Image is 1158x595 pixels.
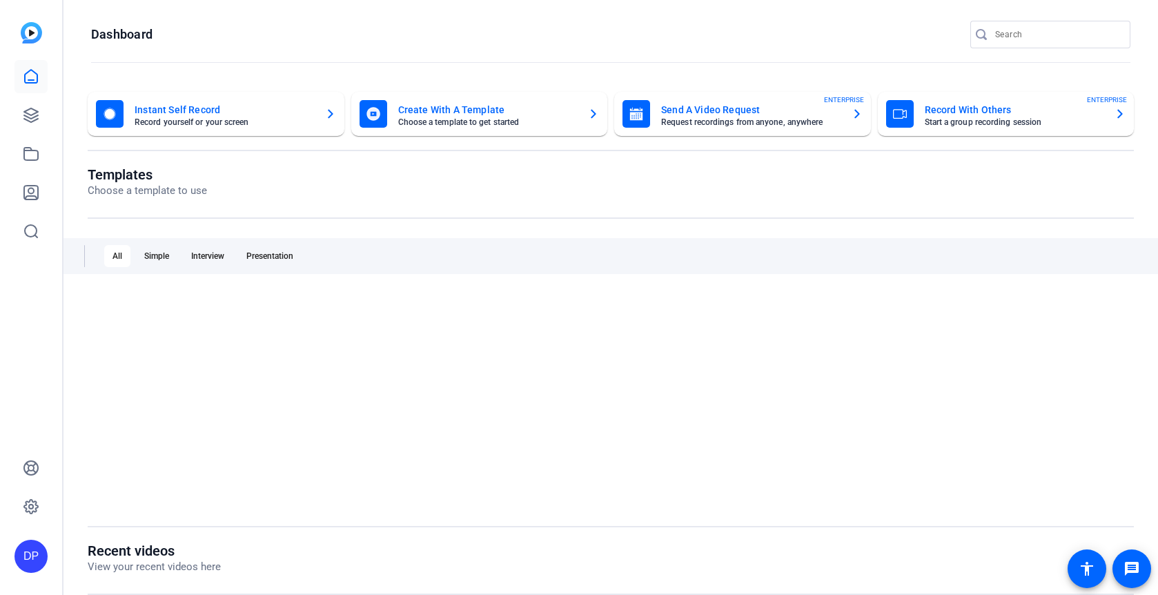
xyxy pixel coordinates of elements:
mat-icon: message [1123,560,1140,577]
div: Interview [183,245,233,267]
div: Simple [136,245,177,267]
mat-card-subtitle: Record yourself or your screen [135,118,314,126]
h1: Templates [88,166,207,183]
h1: Recent videos [88,543,221,559]
mat-card-title: Send A Video Request [661,101,841,118]
mat-card-title: Instant Self Record [135,101,314,118]
button: Create With A TemplateChoose a template to get started [351,92,608,136]
h1: Dashboard [91,26,153,43]
span: ENTERPRISE [1087,95,1127,105]
mat-card-subtitle: Choose a template to get started [398,118,578,126]
div: All [104,245,130,267]
p: View your recent videos here [88,559,221,575]
div: Presentation [238,245,302,267]
div: DP [14,540,48,573]
span: ENTERPRISE [824,95,864,105]
p: Choose a template to use [88,183,207,199]
mat-card-title: Create With A Template [398,101,578,118]
mat-card-subtitle: Start a group recording session [925,118,1104,126]
img: blue-gradient.svg [21,22,42,43]
input: Search [995,26,1119,43]
button: Send A Video RequestRequest recordings from anyone, anywhereENTERPRISE [614,92,871,136]
button: Instant Self RecordRecord yourself or your screen [88,92,344,136]
button: Record With OthersStart a group recording sessionENTERPRISE [878,92,1135,136]
mat-icon: accessibility [1079,560,1095,577]
mat-card-title: Record With Others [925,101,1104,118]
mat-card-subtitle: Request recordings from anyone, anywhere [661,118,841,126]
